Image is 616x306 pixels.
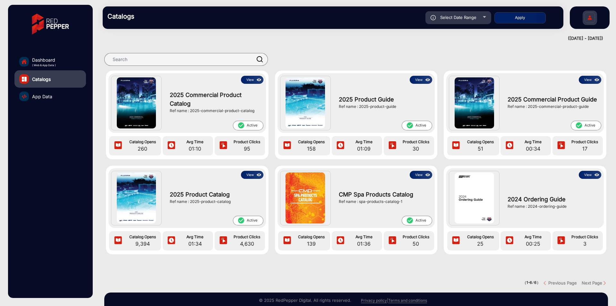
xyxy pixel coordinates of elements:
[178,139,211,145] span: Avg Time
[579,76,601,84] button: Viewicon
[347,240,381,248] span: 01:36
[167,141,176,151] img: icon
[339,95,429,104] span: 2025 Product Guide
[125,139,159,145] span: Catalog Opens
[336,141,345,151] img: icon
[125,240,159,248] span: 9,394
[388,236,397,246] img: icon
[463,240,497,248] span: 25
[178,234,211,240] span: Avg Time
[27,8,73,40] img: vmg-logo
[286,172,325,223] img: CMP Spa Products Catalog
[455,77,494,128] img: 2025 Commercial Product Guide
[178,240,211,248] span: 01:34
[117,77,156,128] img: 2025 Commercial Product Catalog
[282,236,292,246] img: icon
[431,15,436,20] img: icon
[424,76,432,83] img: icon
[526,280,532,285] strong: 1-6
[257,56,263,62] img: prodSearch.svg
[339,104,429,109] div: Ref name : 2025-product-guide
[21,59,27,65] img: home
[32,63,56,67] span: ( Web & App Data )
[440,15,476,20] span: Select Date Range
[230,139,263,145] span: Product Clicks
[543,281,548,285] img: previous button
[339,199,429,205] div: Ref name : spa-products-catalog-1
[556,236,566,246] img: icon
[582,280,602,285] strong: Next Page
[14,53,86,70] a: Dashboard( Web & App Data )
[241,76,263,84] button: Viewicon
[347,234,381,240] span: Avg Time
[451,236,461,246] img: icon
[399,234,432,240] span: Product Clicks
[517,145,550,153] span: 00:34
[170,91,260,108] span: 2025 Commercial Product Catalog
[170,108,260,114] div: Ref name : 2025-commercial-product-catalog
[410,171,432,179] button: Viewicon
[406,122,413,129] mat-icon: check_circle
[361,298,387,303] a: Privacy policy
[402,121,432,130] span: Active
[463,145,497,153] span: 51
[517,234,550,240] span: Avg Time
[113,141,123,151] img: icon
[347,139,381,145] span: Avg Time
[32,93,52,100] span: App Data
[233,121,263,130] span: Active
[593,76,601,83] img: icon
[14,70,86,88] a: Catalogs
[170,199,260,205] div: Ref name : 2025-product-catalog
[451,141,461,151] img: icon
[170,190,260,199] span: 2025 Product Catalog
[399,240,432,248] span: 50
[347,145,381,153] span: 01:09
[388,141,397,151] img: icon
[218,141,228,151] img: icon
[295,139,329,145] span: Catalog Opens
[399,139,432,145] span: Product Clicks
[218,236,228,246] img: icon
[463,139,497,145] span: Catalog Opens
[241,171,263,179] button: Viewicon
[387,298,388,303] a: |
[237,217,244,224] mat-icon: check_circle
[336,236,345,246] img: icon
[282,141,292,151] img: icon
[494,12,546,23] button: Apply
[32,76,51,83] span: Catalogs
[230,145,263,153] span: 95
[178,145,211,153] span: 01:10
[96,35,603,42] div: ([DATE] - [DATE])
[259,298,351,303] small: © 2025 RedPepper Digital. All rights reserved.
[14,88,86,105] a: App Data
[548,280,577,285] strong: Previous Page
[167,236,176,246] img: icon
[568,234,601,240] span: Product Clicks
[402,216,432,225] span: Active
[505,236,514,246] img: icon
[295,145,329,153] span: 158
[286,77,325,128] img: 2025 Product Guide
[508,95,598,104] span: 2025 Commercial Product Guide
[525,280,539,286] pre: ( / )
[455,172,494,223] img: 2024 Ordering Guide
[410,76,432,84] button: Viewicon
[237,122,244,129] mat-icon: check_circle
[233,216,263,225] span: Active
[255,76,263,83] img: icon
[117,172,156,223] img: 2025 Product Catalog
[505,141,514,151] img: icon
[575,122,582,129] mat-icon: check_circle
[583,7,596,30] img: Sign%20Up.svg
[388,298,427,303] a: Terms and conditions
[602,281,607,285] img: Next button
[22,94,27,99] img: catalog
[508,195,598,204] span: 2024 Ordering Guide
[517,240,550,248] span: 00:25
[463,234,497,240] span: Catalog Opens
[579,171,601,179] button: Viewicon
[255,171,263,179] img: icon
[230,234,263,240] span: Product Clicks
